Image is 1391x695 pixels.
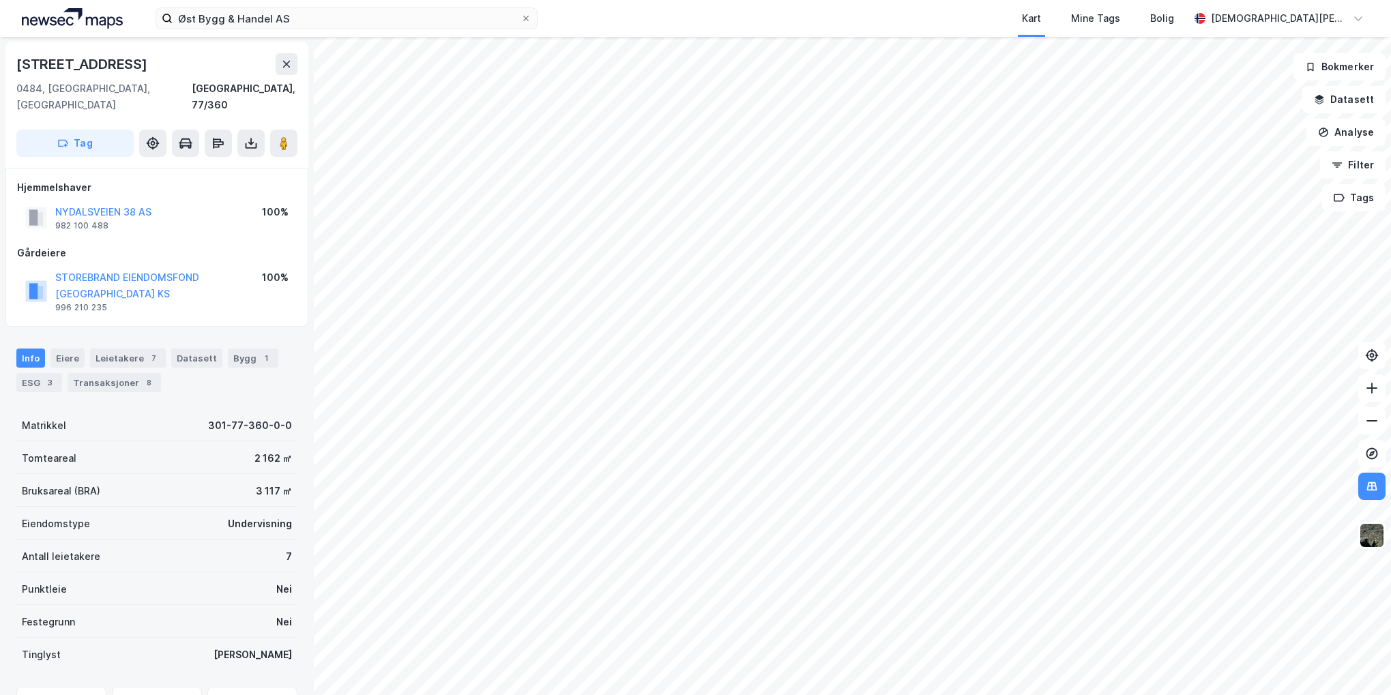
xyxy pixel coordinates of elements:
div: Bolig [1150,10,1174,27]
div: [PERSON_NAME] [214,647,292,663]
div: Bruksareal (BRA) [22,483,100,499]
div: 7 [286,548,292,565]
button: Analyse [1306,119,1386,146]
div: 2 162 ㎡ [254,450,292,467]
div: Hjemmelshaver [17,179,297,196]
iframe: Chat Widget [1323,630,1391,695]
div: [GEOGRAPHIC_DATA], 77/360 [192,80,297,113]
button: Tags [1322,184,1386,211]
div: Eiendomstype [22,516,90,532]
div: ESG [16,373,62,392]
div: 8 [142,376,156,389]
div: 996 210 235 [55,302,107,313]
div: Info [16,349,45,368]
div: Festegrunn [22,614,75,630]
div: Nei [276,581,292,597]
img: 9k= [1359,522,1385,548]
button: Filter [1320,151,1386,179]
div: 1 [259,351,273,365]
div: 100% [262,204,289,220]
div: 7 [147,351,160,365]
div: [STREET_ADDRESS] [16,53,150,75]
div: 3 [43,376,57,389]
img: logo.a4113a55bc3d86da70a041830d287a7e.svg [22,8,123,29]
div: [DEMOGRAPHIC_DATA][PERSON_NAME] [1211,10,1347,27]
div: Tinglyst [22,647,61,663]
div: Gårdeiere [17,245,297,261]
button: Bokmerker [1293,53,1386,80]
div: Matrikkel [22,417,66,434]
input: Søk på adresse, matrikkel, gårdeiere, leietakere eller personer [173,8,521,29]
div: Tomteareal [22,450,76,467]
div: Kart [1022,10,1041,27]
div: Eiere [50,349,85,368]
button: Tag [16,130,134,157]
div: Nei [276,614,292,630]
div: 100% [262,269,289,286]
button: Datasett [1302,86,1386,113]
div: Mine Tags [1071,10,1120,27]
div: 0484, [GEOGRAPHIC_DATA], [GEOGRAPHIC_DATA] [16,80,192,113]
div: Datasett [171,349,222,368]
div: 301-77-360-0-0 [208,417,292,434]
div: Punktleie [22,581,67,597]
div: Leietakere [90,349,166,368]
div: Transaksjoner [68,373,161,392]
div: Bygg [228,349,278,368]
div: Undervisning [228,516,292,532]
div: 3 117 ㎡ [256,483,292,499]
div: 982 100 488 [55,220,108,231]
div: Antall leietakere [22,548,100,565]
